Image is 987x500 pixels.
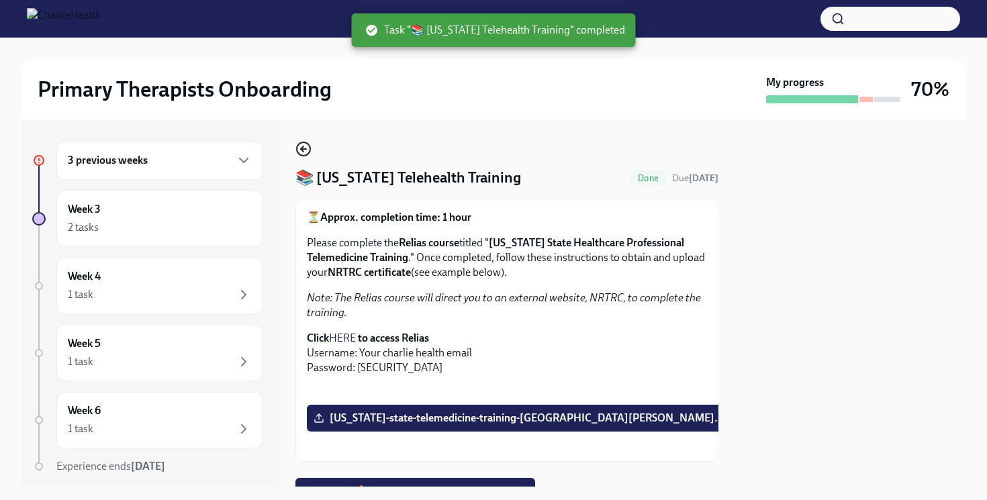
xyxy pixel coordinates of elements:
[307,236,684,264] strong: [US_STATE] State Healthcare Professional Telemedicine Training
[399,236,459,249] strong: Relias course
[305,485,526,498] span: Next task : 📌 Mock Treatment Plan Assignment
[56,141,263,180] div: 3 previous weeks
[68,220,99,235] div: 2 tasks
[32,325,263,381] a: Week 51 task
[68,287,93,302] div: 1 task
[307,210,707,225] p: ⏳
[672,172,718,185] span: August 11th, 2025 10:00
[307,331,707,375] p: Username: Your charlie health email Password: [SECURITY_DATA]
[328,266,411,279] strong: NRTRC certificate
[911,77,949,101] h3: 70%
[689,172,718,184] strong: [DATE]
[329,332,356,344] a: HERE
[358,332,429,344] strong: to access Relias
[32,392,263,448] a: Week 61 task
[56,460,165,472] span: Experience ends
[32,258,263,314] a: Week 41 task
[295,168,521,188] h4: 📚 [US_STATE] Telehealth Training
[307,291,701,319] em: Note: The Relias course will direct you to an external website, NRTRC, to complete the training.
[68,269,101,284] h6: Week 4
[307,332,329,344] strong: Click
[68,153,148,168] h6: 3 previous weeks
[307,236,707,280] p: Please complete the titled " ." Once completed, follow these instructions to obtain and upload yo...
[365,23,625,38] span: Task "📚 [US_STATE] Telehealth Training" completed
[68,354,93,369] div: 1 task
[316,411,733,425] span: [US_STATE]-state-telemedicine-training-[GEOGRAPHIC_DATA][PERSON_NAME].pdf
[131,460,165,472] strong: [DATE]
[307,405,743,432] label: [US_STATE]-state-telemedicine-training-[GEOGRAPHIC_DATA][PERSON_NAME].pdf
[672,172,718,184] span: Due
[68,336,101,351] h6: Week 5
[68,403,101,418] h6: Week 6
[766,75,824,90] strong: My progress
[68,421,93,436] div: 1 task
[630,173,667,183] span: Done
[38,76,332,103] h2: Primary Therapists Onboarding
[27,8,101,30] img: CharlieHealth
[320,211,471,223] strong: Approx. completion time: 1 hour
[68,202,101,217] h6: Week 3
[32,191,263,247] a: Week 32 tasks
